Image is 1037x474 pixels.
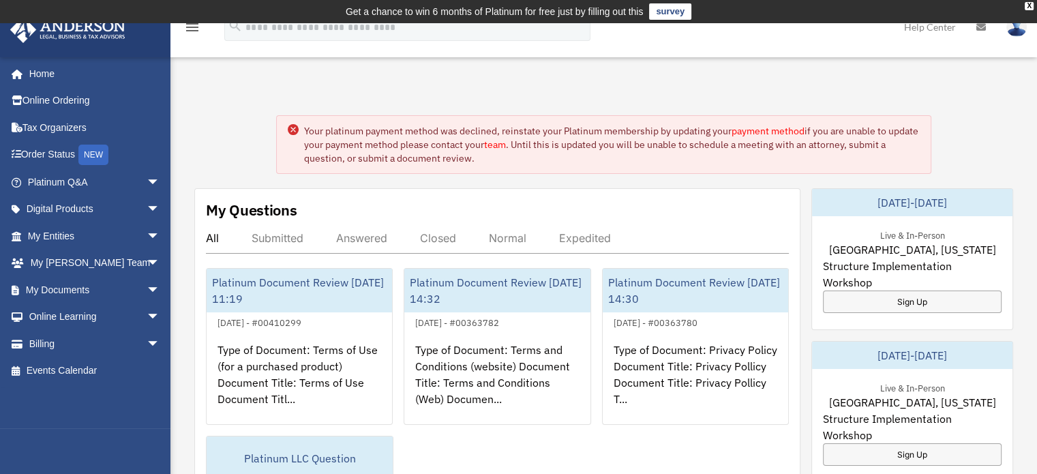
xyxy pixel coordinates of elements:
[812,342,1012,369] div: [DATE]-[DATE]
[147,330,174,358] span: arrow_drop_down
[602,268,789,425] a: Platinum Document Review [DATE] 14:30[DATE] - #00363780Type of Document: Privacy Policy Document ...
[732,125,805,137] a: payment method
[10,196,181,223] a: Digital Productsarrow_drop_down
[489,231,526,245] div: Normal
[10,330,181,357] a: Billingarrow_drop_down
[207,269,392,312] div: Platinum Document Review [DATE] 11:19
[10,250,181,277] a: My [PERSON_NAME] Teamarrow_drop_down
[823,411,1002,443] span: Structure Implementation Workshop
[869,227,955,241] div: Live & In-Person
[147,276,174,304] span: arrow_drop_down
[206,200,297,220] div: My Questions
[346,3,644,20] div: Get a chance to win 6 months of Platinum for free just by filling out this
[10,114,181,141] a: Tax Organizers
[228,18,243,33] i: search
[823,291,1002,313] a: Sign Up
[304,124,920,165] div: Your platinum payment method was declined, reinstate your Platinum membership by updating your if...
[78,145,108,165] div: NEW
[420,231,456,245] div: Closed
[147,196,174,224] span: arrow_drop_down
[603,331,788,437] div: Type of Document: Privacy Policy Document Title: Privacy Pollicy Document Title: Privacy Pollicy ...
[252,231,303,245] div: Submitted
[10,276,181,303] a: My Documentsarrow_drop_down
[828,241,995,258] span: [GEOGRAPHIC_DATA], [US_STATE]
[603,314,708,329] div: [DATE] - #00363780
[404,331,590,437] div: Type of Document: Terms and Conditions (website) Document Title: Terms and Conditions (Web) Docum...
[1006,17,1027,37] img: User Pic
[649,3,691,20] a: survey
[336,231,387,245] div: Answered
[184,24,200,35] a: menu
[404,314,510,329] div: [DATE] - #00363782
[823,258,1002,291] span: Structure Implementation Workshop
[207,331,392,437] div: Type of Document: Terms of Use (for a purchased product) Document Title: Terms of Use Document Ti...
[206,231,219,245] div: All
[10,222,181,250] a: My Entitiesarrow_drop_down
[10,168,181,196] a: Platinum Q&Aarrow_drop_down
[184,19,200,35] i: menu
[484,138,506,151] a: team
[404,269,590,312] div: Platinum Document Review [DATE] 14:32
[603,269,788,312] div: Platinum Document Review [DATE] 14:30
[1025,2,1034,10] div: close
[147,222,174,250] span: arrow_drop_down
[6,16,130,43] img: Anderson Advisors Platinum Portal
[10,303,181,331] a: Online Learningarrow_drop_down
[10,141,181,169] a: Order StatusNEW
[147,303,174,331] span: arrow_drop_down
[823,443,1002,466] a: Sign Up
[206,268,393,425] a: Platinum Document Review [DATE] 11:19[DATE] - #00410299Type of Document: Terms of Use (for a purc...
[147,168,174,196] span: arrow_drop_down
[404,268,590,425] a: Platinum Document Review [DATE] 14:32[DATE] - #00363782Type of Document: Terms and Conditions (we...
[10,60,174,87] a: Home
[147,250,174,278] span: arrow_drop_down
[812,189,1012,216] div: [DATE]-[DATE]
[207,314,312,329] div: [DATE] - #00410299
[869,380,955,394] div: Live & In-Person
[10,87,181,115] a: Online Ordering
[828,394,995,411] span: [GEOGRAPHIC_DATA], [US_STATE]
[559,231,611,245] div: Expedited
[10,357,181,385] a: Events Calendar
